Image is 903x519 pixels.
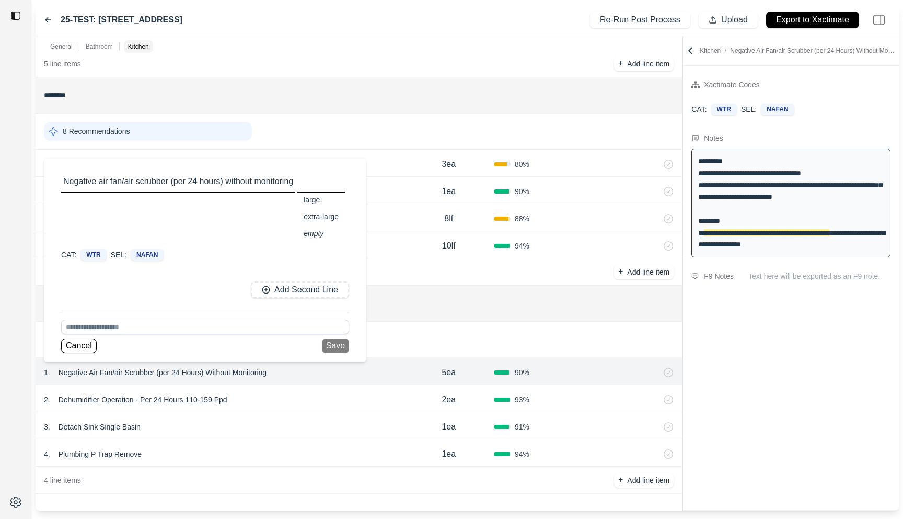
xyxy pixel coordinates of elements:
[442,185,456,198] p: 1ea
[54,365,271,380] p: Negative Air Fan/air Scrubber (per 24 Hours) Without Monitoring
[44,59,81,69] p: 5 line items
[700,47,897,55] p: Kitchen
[721,14,748,26] p: Upload
[444,212,453,225] p: 8lf
[61,250,76,260] p: CAT:
[618,266,623,278] p: +
[627,267,669,277] p: Add line item
[618,58,623,70] p: +
[711,104,737,115] div: WTR
[297,209,345,224] div: extra-large
[515,241,529,251] span: 94 %
[704,132,723,144] div: Notes
[704,270,734,283] div: F9 Notes
[128,42,149,51] p: Kitchen
[80,249,106,261] div: WTR
[44,394,50,405] p: 2 .
[44,367,50,378] p: 1 .
[44,422,50,432] p: 3 .
[515,449,529,459] span: 94 %
[515,213,529,224] span: 88 %
[627,59,669,69] p: Add line item
[86,42,113,51] p: Bathroom
[614,265,674,279] button: +Add line item
[590,12,690,28] button: Re-Run Post Process
[600,14,680,26] p: Re-Run Post Process
[515,367,529,378] span: 90 %
[614,57,674,71] button: +Add line item
[63,126,130,137] p: 8 Recommendations
[54,420,145,434] p: Detach Sink Single Basin
[131,249,164,261] div: NAFAN
[691,273,699,279] img: comment
[699,12,758,28] button: Upload
[627,475,669,486] p: Add line item
[761,104,794,115] div: NAFAN
[618,474,623,486] p: +
[10,10,21,21] img: toggle sidebar
[721,47,730,54] span: /
[61,339,97,353] button: Cancel
[61,14,182,26] label: 25-TEST: [STREET_ADDRESS]
[515,159,529,170] span: 80 %
[61,175,295,188] p: Negative air fan/air scrubber (per 24 hours) without monitoring
[297,193,345,207] div: large
[297,226,345,241] div: empty
[515,186,529,197] span: 90 %
[691,104,707,115] p: CAT:
[111,250,126,260] p: SEL:
[50,42,73,51] p: General
[54,392,231,407] p: Dehumidifier Operation - Per 24 Hours 110-159 Ppd
[748,271,890,281] p: Text here will be exported as an F9 note.
[867,8,890,31] img: right-panel.svg
[274,284,338,296] p: Add Second Line
[515,422,529,432] span: 91 %
[515,394,529,405] span: 93 %
[251,281,349,298] button: Add Second Line
[442,421,456,433] p: 1ea
[54,157,231,172] p: Dehumidifier Operation - Per 24 Hours 110-159 Ppd
[442,240,456,252] p: 10lf
[614,473,674,488] button: +Add line item
[741,104,757,115] p: SEL:
[704,78,760,91] div: Xactimate Codes
[44,475,81,486] p: 4 line items
[442,158,456,171] p: 3ea
[766,12,859,28] button: Export to Xactimate
[776,14,849,26] p: Export to Xactimate
[442,448,456,460] p: 1ea
[442,393,456,406] p: 2ea
[54,447,146,461] p: Plumbing P Trap Remove
[442,366,456,379] p: 5ea
[44,449,50,459] p: 4 .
